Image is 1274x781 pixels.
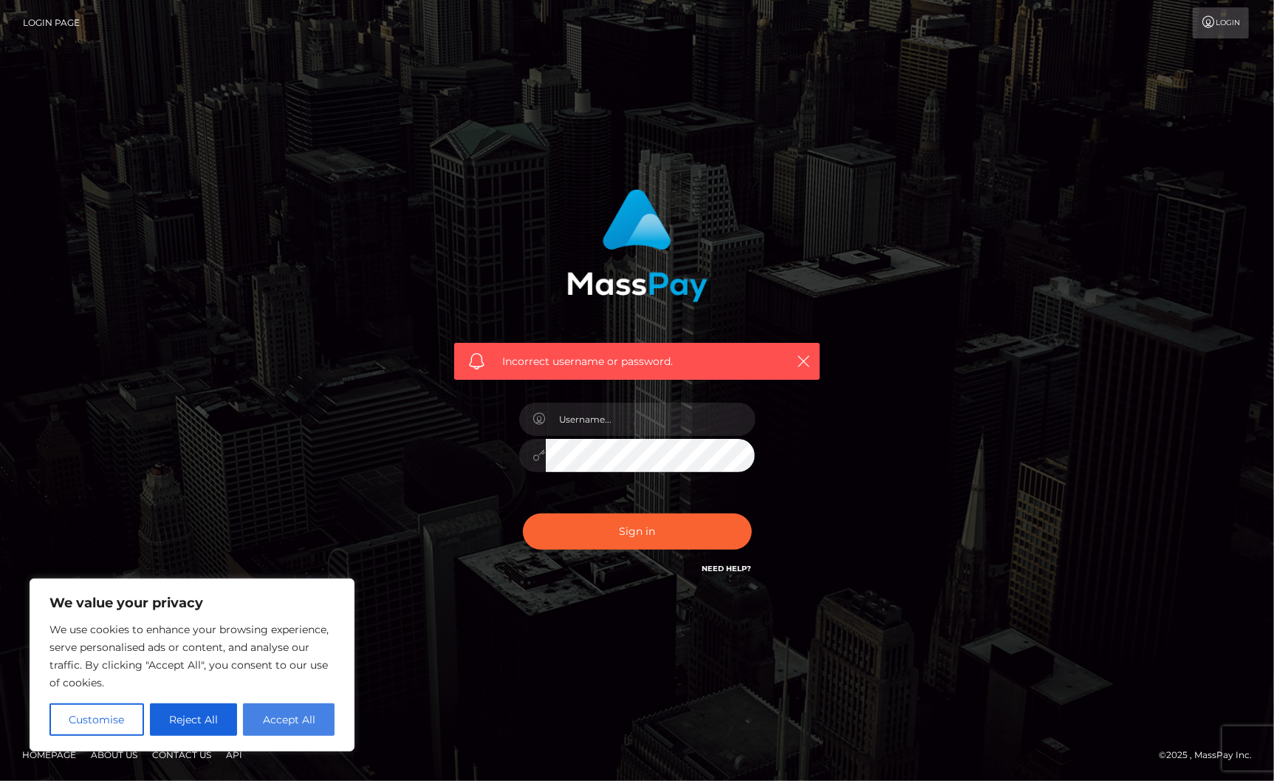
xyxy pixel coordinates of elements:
[702,564,752,573] a: Need Help?
[30,579,355,751] div: We value your privacy
[567,189,708,302] img: MassPay Login
[23,7,80,38] a: Login Page
[502,354,772,369] span: Incorrect username or password.
[1193,7,1249,38] a: Login
[523,514,752,550] button: Sign in
[243,703,335,736] button: Accept All
[16,743,82,766] a: Homepage
[49,621,335,692] p: We use cookies to enhance your browsing experience, serve personalised ads or content, and analys...
[150,703,238,736] button: Reject All
[146,743,217,766] a: Contact Us
[49,594,335,612] p: We value your privacy
[49,703,144,736] button: Customise
[220,743,248,766] a: API
[546,403,756,436] input: Username...
[85,743,143,766] a: About Us
[1159,747,1263,763] div: © 2025 , MassPay Inc.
